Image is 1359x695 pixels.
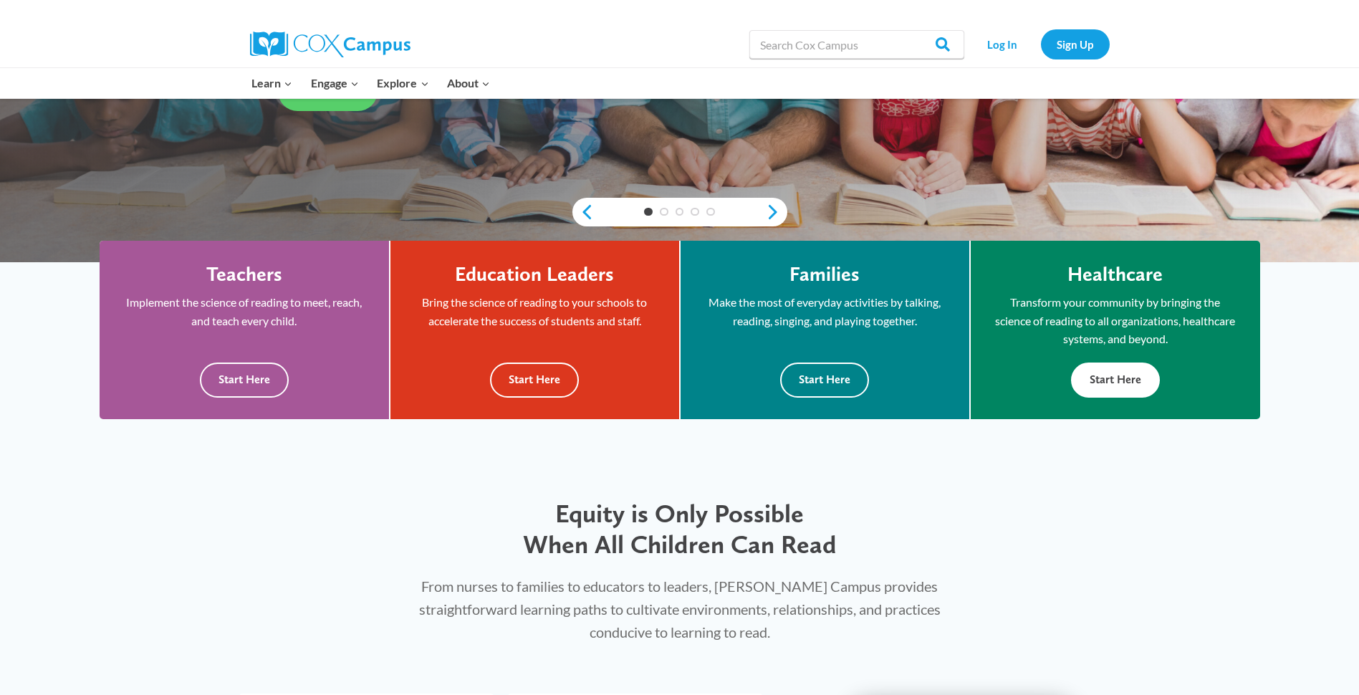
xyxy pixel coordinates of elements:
a: Families Make the most of everyday activities by talking, reading, singing, and playing together.... [681,241,969,420]
h4: Teachers [206,262,282,287]
input: Search Cox Campus [749,30,964,59]
p: Implement the science of reading to meet, reach, and teach every child. [121,293,368,330]
button: Child menu of About [438,68,499,98]
h4: Healthcare [1067,262,1163,287]
img: Cox Campus [250,32,410,57]
span: Equity is Only Possible When All Children Can Read [523,498,837,560]
a: Teachers Implement the science of reading to meet, reach, and teach every child. Start Here [100,241,389,420]
button: Start Here [490,363,579,398]
h4: Families [789,262,860,287]
button: Start Here [780,363,869,398]
a: next [766,203,787,221]
a: Sign Up [1041,29,1110,59]
div: content slider buttons [572,198,787,226]
a: Education Leaders Bring the science of reading to your schools to accelerate the success of stude... [390,241,679,420]
nav: Secondary Navigation [971,29,1110,59]
p: Bring the science of reading to your schools to accelerate the success of students and staff. [412,293,658,330]
a: previous [572,203,594,221]
button: Child menu of Learn [243,68,302,98]
nav: Primary Navigation [243,68,499,98]
a: 3 [676,208,684,216]
a: Healthcare Transform your community by bringing the science of reading to all organizations, heal... [971,241,1260,420]
p: From nurses to families to educators to leaders, [PERSON_NAME] Campus provides straightforward le... [403,575,957,643]
button: Start Here [1071,363,1160,398]
a: 4 [691,208,699,216]
p: Make the most of everyday activities by talking, reading, singing, and playing together. [702,293,948,330]
a: 2 [660,208,668,216]
a: 1 [644,208,653,216]
button: Start Here [200,363,289,398]
p: Transform your community by bringing the science of reading to all organizations, healthcare syst... [992,293,1239,348]
h4: Education Leaders [455,262,614,287]
a: 5 [706,208,715,216]
button: Child menu of Engage [302,68,368,98]
a: Log In [971,29,1034,59]
button: Child menu of Explore [368,68,438,98]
